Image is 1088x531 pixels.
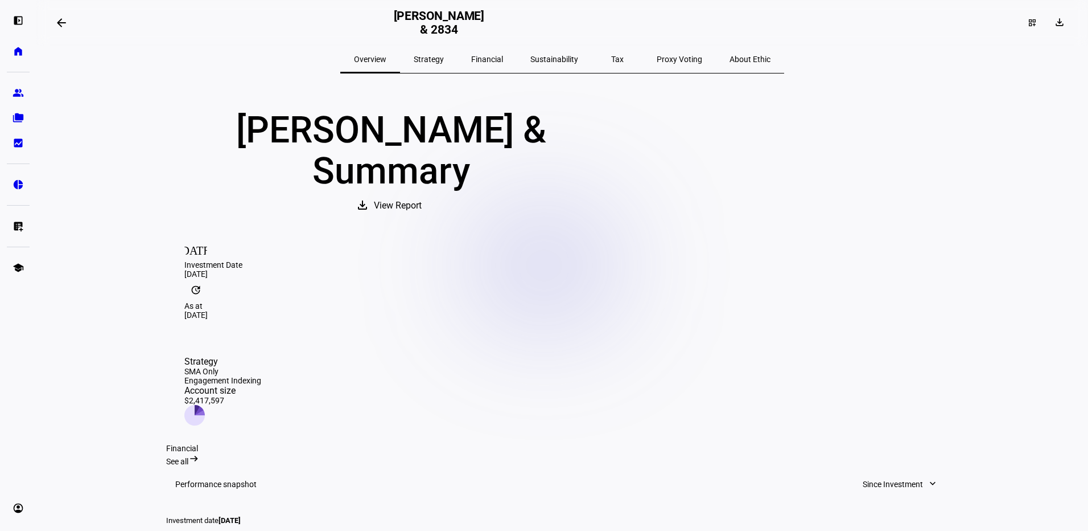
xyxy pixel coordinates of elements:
button: View Report [344,192,438,219]
div: Investment date [166,516,518,525]
h2: [PERSON_NAME] & 2834 [391,9,487,36]
span: Proxy Voting [657,55,702,63]
div: As at [184,301,940,311]
div: Investment Date [184,260,940,269]
div: SMA Only [184,367,261,376]
mat-icon: update [184,279,207,301]
a: home [7,40,30,63]
div: Financial [166,444,958,453]
div: Account size [184,385,261,396]
span: Sustainability [530,55,578,63]
span: Tax [611,55,624,63]
a: group [7,81,30,104]
eth-mat-symbol: folder_copy [13,112,24,124]
span: Strategy [414,55,444,63]
eth-mat-symbol: pie_chart [13,179,24,190]
a: bid_landscape [7,132,30,154]
eth-mat-symbol: left_panel_open [13,15,24,26]
div: [DATE] [184,311,940,320]
span: View Report [374,192,422,219]
div: Strategy [184,356,261,367]
span: Overview [354,55,386,63]
div: $2,417,597 [184,396,261,405]
eth-mat-symbol: list_alt_add [13,220,24,232]
eth-mat-symbol: bid_landscape [13,137,24,149]
div: [DATE] [184,269,940,279]
a: folder_copy [7,107,30,129]
button: Since Investment [851,473,949,496]
a: pie_chart [7,173,30,196]
eth-mat-symbol: account_circle [13,503,24,514]
eth-mat-symbol: home [13,46,24,57]
span: About Ethic [730,55,770,63]
eth-mat-symbol: school [13,262,24,273]
div: Engagement Indexing [184,376,261,385]
span: [DATE] [219,516,241,525]
span: Since Investment [863,473,923,496]
h3: Performance snapshot [175,480,257,489]
mat-icon: download [356,198,369,212]
mat-icon: dashboard_customize [1028,18,1037,27]
span: See all [166,457,188,466]
mat-icon: arrow_right_alt [188,453,200,464]
mat-icon: [DATE] [184,238,207,260]
eth-mat-symbol: group [13,87,24,99]
div: [PERSON_NAME] & Summary [166,110,616,192]
mat-icon: expand_more [927,478,938,489]
span: Financial [471,55,503,63]
mat-icon: download [1054,17,1065,28]
mat-icon: arrow_backwards [55,16,68,30]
